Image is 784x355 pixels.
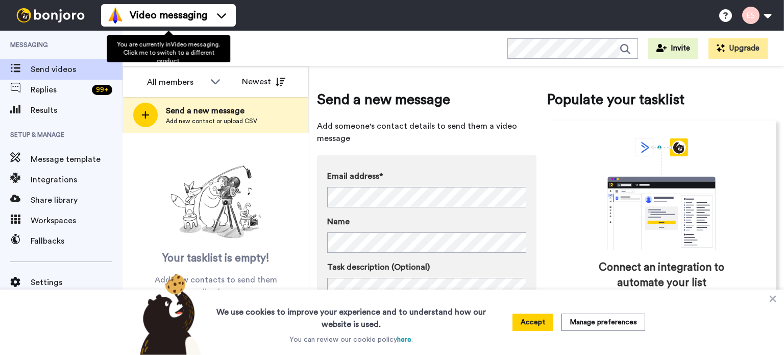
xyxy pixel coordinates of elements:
[648,38,698,59] button: Invite
[12,8,89,22] img: bj-logo-header-white.svg
[165,161,267,243] img: ready-set-action.png
[31,153,122,165] span: Message template
[708,38,768,59] button: Upgrade
[317,89,536,110] span: Send a new message
[547,89,776,110] span: Populate your tasklist
[206,300,496,330] h3: We use cookies to improve your experience and to understand how our website is used.
[166,117,257,125] span: Add new contact or upload CSV
[561,314,645,331] button: Manage preferences
[31,84,88,96] span: Replies
[138,274,293,298] span: Add new contacts to send them personalised messages
[31,174,122,186] span: Integrations
[107,7,124,23] img: vm-color.svg
[117,41,220,64] span: You are currently in Video messaging . Click me to switch to a different product.
[166,105,257,117] span: Send a new message
[131,273,206,355] img: bear-with-cookie.png
[31,215,122,227] span: Workspaces
[327,216,350,228] span: Name
[289,335,413,345] p: You can review our cookie policy .
[590,260,733,291] span: Connect an integration to automate your list
[234,72,293,92] button: Newest
[31,194,122,206] span: Share library
[130,8,207,22] span: Video messaging
[31,104,122,116] span: Results
[512,314,553,331] button: Accept
[585,138,738,250] div: animation
[327,261,526,273] label: Task description (Optional)
[317,120,536,145] span: Add someone's contact details to send them a video message
[92,85,112,95] div: 99 +
[31,235,122,247] span: Fallbacks
[31,276,122,289] span: Settings
[31,63,122,76] span: Send videos
[327,170,526,182] label: Email address*
[162,251,269,266] span: Your tasklist is empty!
[147,76,205,88] div: All members
[397,336,411,343] a: here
